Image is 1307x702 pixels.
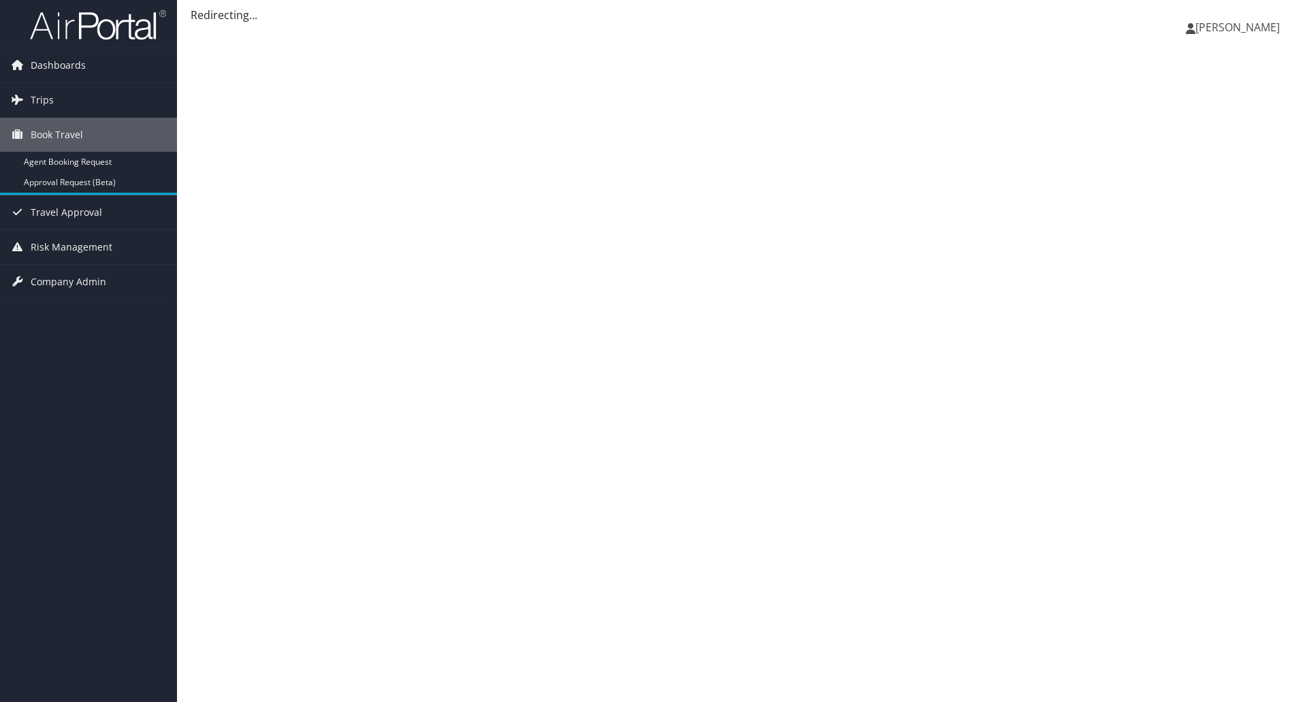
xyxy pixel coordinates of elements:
div: Redirecting... [191,7,1293,23]
span: Travel Approval [31,195,102,229]
img: airportal-logo.png [30,9,166,41]
span: Book Travel [31,118,83,152]
span: Risk Management [31,230,112,264]
span: Company Admin [31,265,106,299]
span: Dashboards [31,48,86,82]
a: [PERSON_NAME] [1186,7,1293,48]
span: [PERSON_NAME] [1195,20,1280,35]
span: Trips [31,83,54,117]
